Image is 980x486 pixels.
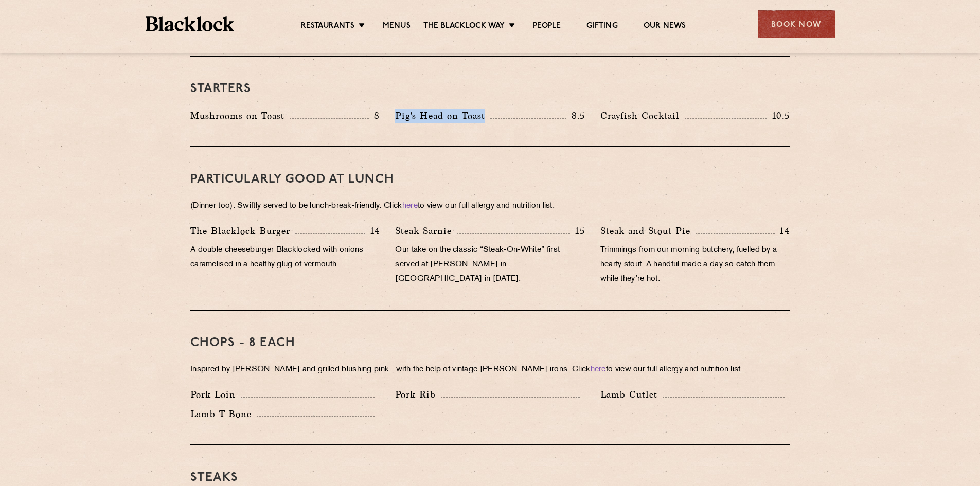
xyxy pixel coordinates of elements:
[365,224,380,238] p: 14
[395,224,457,238] p: Steak Sarnie
[190,407,257,421] p: Lamb T-Bone
[190,173,790,186] h3: PARTICULARLY GOOD AT LUNCH
[190,243,380,272] p: A double cheeseburger Blacklocked with onions caramelised in a healthy glug of vermouth.
[395,109,490,123] p: Pig's Head on Toast
[383,21,411,32] a: Menus
[190,82,790,96] h3: Starters
[190,387,241,402] p: Pork Loin
[600,387,663,402] p: Lamb Cutlet
[586,21,617,32] a: Gifting
[600,243,790,286] p: Trimmings from our morning butchery, fuelled by a hearty stout. A handful made a day so catch the...
[591,366,606,373] a: here
[775,224,790,238] p: 14
[190,109,290,123] p: Mushrooms on Toast
[190,363,790,377] p: Inspired by [PERSON_NAME] and grilled blushing pink - with the help of vintage [PERSON_NAME] iron...
[190,336,790,350] h3: Chops - 8 each
[301,21,354,32] a: Restaurants
[146,16,235,31] img: BL_Textured_Logo-footer-cropped.svg
[190,471,790,484] h3: Steaks
[600,109,685,123] p: Crayfish Cocktail
[570,224,585,238] p: 15
[423,21,505,32] a: The Blacklock Way
[767,109,790,122] p: 10.5
[533,21,561,32] a: People
[600,224,696,238] p: Steak and Stout Pie
[402,202,418,210] a: here
[369,109,380,122] p: 8
[644,21,686,32] a: Our News
[395,243,584,286] p: Our take on the classic “Steak-On-White” first served at [PERSON_NAME] in [GEOGRAPHIC_DATA] in [D...
[566,109,585,122] p: 8.5
[758,10,835,38] div: Book Now
[190,224,295,238] p: The Blacklock Burger
[395,387,441,402] p: Pork Rib
[190,199,790,213] p: (Dinner too). Swiftly served to be lunch-break-friendly. Click to view our full allergy and nutri...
